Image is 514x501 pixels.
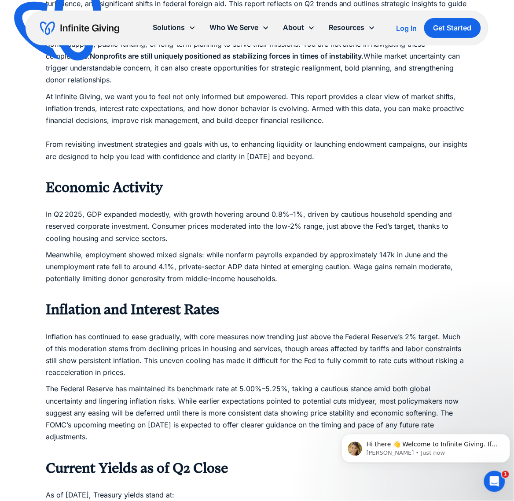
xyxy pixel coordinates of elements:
[322,18,382,37] div: Resources
[46,460,228,476] strong: Current Yields as of Q2 Close
[46,91,468,174] p: At Infinite Giving, we want you to feel not only informed but empowered. This report provides a c...
[46,477,468,501] p: As of [DATE], Treasury yields stand at:
[397,25,417,32] div: Log In
[46,249,468,297] p: Meanwhile, employment showed mixed signals: while nonfarm payrolls expanded by approximately 147k...
[40,21,119,35] a: home
[46,319,468,379] p: Inflation has continued to ease gradually, with core measures now trending just above the Federal...
[146,18,203,37] div: Solutions
[502,471,509,478] span: 1
[283,22,305,33] div: About
[46,179,163,196] strong: Economic Activity
[338,416,514,477] iframe: Intercom notifications message
[46,197,468,245] p: In Q2 2025, GDP expanded modestly, with growth hovering around 0.8%–1%, driven by cautious househ...
[90,52,364,60] strong: Nonprofits are still uniquely positioned as stabilizing forces in times of instability.
[153,22,185,33] div: Solutions
[46,26,468,86] p: We recognize that this kind of economic volatility can feel overwhelming, especially for organiza...
[397,23,417,33] a: Log In
[203,18,276,37] div: Who We Serve
[46,383,468,455] p: The Federal Reserve has maintained its benchmark rate at 5.00%–5.25%, taking a cautious stance am...
[424,18,481,38] a: Get Started
[276,18,322,37] div: About
[46,301,219,318] strong: Inflation and Interest Rates
[210,22,259,33] div: Who We Serve
[329,22,365,33] div: Resources
[484,471,505,492] iframe: Intercom live chat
